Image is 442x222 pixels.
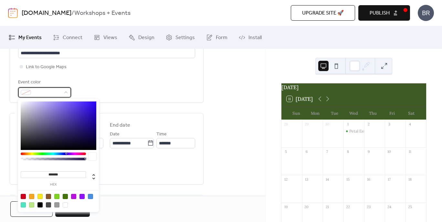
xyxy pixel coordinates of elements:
div: 30 [325,122,330,127]
a: My Events [4,29,47,46]
span: Link to Google Maps [26,63,67,71]
div: 29 [304,122,309,127]
span: Publish [370,9,390,17]
span: Settings [175,34,195,42]
div: Petal Essences with [PERSON_NAME] [349,129,418,134]
div: [DATE] [281,83,426,91]
div: Event color [18,79,70,86]
div: Petal Essences with Analise Stein [343,129,364,134]
div: 13 [304,177,309,182]
span: Views [103,34,117,42]
div: Tue [325,107,344,120]
div: #9B9B9B [54,202,59,207]
div: 14 [325,177,330,182]
div: Sun [287,107,306,120]
div: #D0021B [21,194,26,199]
div: 16 [366,177,371,182]
div: #B8E986 [29,202,34,207]
span: Time [156,131,167,138]
div: 18 [407,177,412,182]
div: #BD10E0 [71,194,76,199]
div: Wed [344,107,363,120]
div: 8 [345,149,350,154]
div: 25 [407,205,412,209]
div: 2 [366,122,371,127]
div: 24 [387,205,392,209]
div: 28 [283,122,288,127]
div: #4A4A4A [46,202,51,207]
div: 22 [345,205,350,209]
button: Upgrade site 🚀 [291,5,355,21]
button: 11[DATE] [284,94,315,103]
div: 12 [283,177,288,182]
div: #000000 [37,202,43,207]
div: #417505 [63,194,68,199]
a: Connect [48,29,87,46]
button: Publish [358,5,410,21]
b: Workshops + Events [74,7,131,19]
img: logo [8,8,18,18]
div: 5 [283,149,288,154]
a: Design [124,29,159,46]
div: End date [110,122,130,129]
span: Cancel [22,206,41,213]
div: Sat [402,107,421,120]
a: Form [201,29,232,46]
div: #50E3C2 [21,202,26,207]
span: My Events [18,34,42,42]
div: 7 [325,149,330,154]
div: Thu [363,107,383,120]
div: #FFFFFF [63,202,68,207]
div: 6 [304,149,309,154]
div: 17 [387,177,392,182]
div: 1 [345,122,350,127]
span: Connect [63,34,82,42]
div: #7ED321 [54,194,59,199]
a: [DOMAIN_NAME] [22,7,71,19]
span: Form [216,34,227,42]
div: Fri [383,107,402,120]
span: Upgrade site 🚀 [302,9,344,17]
div: 15 [345,177,350,182]
div: 11 [407,149,412,154]
div: #8B572A [46,194,51,199]
span: Design [138,34,154,42]
div: #F5A623 [29,194,34,199]
div: #9013FE [79,194,85,199]
div: 4 [407,122,412,127]
b: / [71,7,74,19]
div: BR [418,5,434,21]
div: 21 [325,205,330,209]
div: #4A90E2 [88,194,93,199]
a: Views [89,29,122,46]
button: Cancel [10,201,53,217]
div: 10 [387,149,392,154]
span: Date [110,131,120,138]
span: Install [248,34,262,42]
div: Mon [306,107,325,120]
div: 19 [283,205,288,209]
span: Save [67,206,79,213]
div: 20 [304,205,309,209]
div: #F8E71C [37,194,43,199]
div: 23 [366,205,371,209]
a: Settings [161,29,200,46]
a: Install [234,29,267,46]
div: 3 [387,122,392,127]
label: hex [21,183,86,186]
div: 9 [366,149,371,154]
